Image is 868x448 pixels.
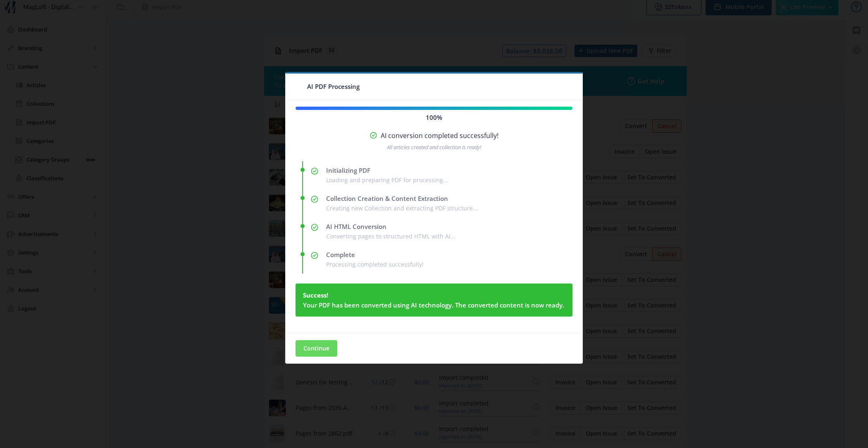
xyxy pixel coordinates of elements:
[326,222,572,231] div: AI HTML Conversion
[296,80,360,93] div: AI PDF Processing
[326,166,572,174] div: Initializing PDF
[296,340,337,357] button: Continue
[296,131,572,140] div: AI conversion completed successfully!
[326,194,572,203] div: Collection Creation & Content Extraction
[326,176,572,184] div: Loading and preparing PDF for processing...
[296,113,572,122] div: 100%
[326,260,572,269] div: Processing completed successfully!
[326,250,572,259] div: Complete
[326,232,572,241] div: Converting pages to structured HTML with AI...
[303,290,565,300] strong: Success!
[296,143,572,151] div: All articles created and collection is ready!
[326,204,572,212] div: Creating new Collection and extracting PDF structure...
[296,284,572,317] nb-alert: Your PDF has been converted using AI technology. The converted content is now ready.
